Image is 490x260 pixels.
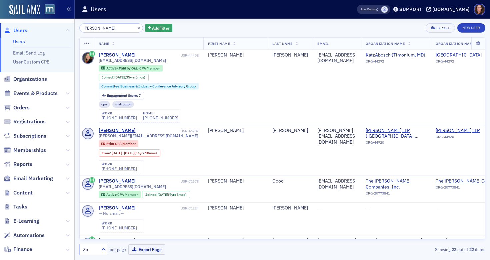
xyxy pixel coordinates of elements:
[366,205,369,211] span: —
[142,191,190,198] div: Joined: 2018-06-20 00:00:00
[106,141,115,146] span: Prior
[102,166,137,171] a: [PHONE_NUMBER]
[99,238,174,255] div: [PERSON_NAME] "[PERSON_NAME]" [PERSON_NAME]
[355,246,485,252] div: Showing out of items
[99,92,144,99] div: Engagement Score: 7
[272,238,308,244] div: [PERSON_NAME]
[13,232,45,239] span: Automations
[101,66,160,70] a: Active (Paid by Org) CPA Member
[366,128,426,139] a: [PERSON_NAME] LLP ([GEOGRAPHIC_DATA], [GEOGRAPHIC_DATA])
[4,217,39,225] a: E-Learning
[136,25,142,31] button: ×
[436,26,450,30] div: Export
[101,193,138,197] a: Active CPA Member
[361,7,378,12] span: Viewing
[366,41,405,46] span: Organization Name
[436,205,439,211] span: —
[102,115,137,120] a: [PHONE_NUMBER]
[99,58,166,63] span: [EMAIL_ADDRESS][DOMAIN_NAME]
[106,66,139,70] span: Active (Paid by Org)
[102,225,137,230] div: [PHONE_NUMBER]
[13,217,39,225] span: E-Learning
[468,246,475,252] strong: 22
[99,178,136,184] a: [PERSON_NAME]
[110,246,126,252] label: per page
[101,84,120,88] span: Committee :
[4,27,27,34] a: Users
[366,178,426,190] a: The [PERSON_NAME] Companies, Inc.
[101,141,135,146] a: Prior CPA Member
[317,205,321,211] span: —
[4,118,46,125] a: Registrations
[13,39,25,45] a: Users
[79,23,143,33] input: Search…
[99,52,136,58] a: [PERSON_NAME]
[102,221,137,225] div: work
[272,41,293,46] span: Last Name
[45,4,55,15] img: SailAMX
[99,205,136,211] div: [PERSON_NAME]
[381,6,388,13] span: Justin Chase
[13,90,58,97] span: Events & Products
[99,101,110,108] div: cpa
[112,151,157,155] div: – (14yrs 10mos)
[114,75,145,79] div: (35yrs 5mos)
[272,52,308,58] div: [PERSON_NAME]
[4,189,33,196] a: Content
[158,192,168,197] span: [DATE]
[152,25,170,31] span: Add Filter
[99,83,199,89] div: Committee:
[99,128,136,134] a: [PERSON_NAME]
[450,246,457,252] strong: 22
[13,50,45,56] a: Email Send Log
[317,52,356,64] div: [EMAIL_ADDRESS][DOMAIN_NAME]
[366,128,426,139] span: Marcum LLP (Rockville, MD)
[137,53,199,58] div: USR-44458
[4,203,27,210] a: Tasks
[366,140,426,147] div: ORG-44920
[114,75,125,79] span: [DATE]
[40,4,55,16] a: View Homepage
[102,75,114,79] span: Joined :
[366,238,426,249] span: BDO USA (Columbia, MD)
[101,84,196,88] a: Committee:Business & Industry Conference Advisory Group
[4,132,46,140] a: Subscriptions
[99,211,124,216] span: — No Email —
[137,129,199,133] div: USR-45787
[272,205,308,211] div: [PERSON_NAME]
[13,75,47,83] span: Organizations
[124,151,134,155] span: [DATE]
[272,178,308,184] div: Good
[457,23,485,33] a: New User
[366,178,426,190] span: The Donohoe Companies, Inc.
[208,205,263,211] div: [PERSON_NAME]
[474,4,485,15] span: Profile
[13,161,32,168] span: Reports
[13,132,46,140] span: Subscriptions
[99,74,149,81] div: Joined: 1990-04-27 00:00:00
[366,52,426,58] span: KatzAbosch (Timonium, MD)
[4,90,58,97] a: Events & Products
[137,206,199,210] div: USR-71224
[112,151,122,155] span: [DATE]
[317,41,329,46] span: Email
[13,189,33,196] span: Content
[13,27,27,34] span: Users
[83,246,97,253] div: 25
[99,65,163,71] div: Active (Paid by Org): Active (Paid by Org): CPA Member
[13,175,53,182] span: Email Marketing
[399,6,422,12] div: Support
[99,140,139,147] div: Prior: Prior: CPA Member
[208,238,263,244] div: [PERSON_NAME]
[366,191,426,198] div: ORG-20773841
[208,128,263,134] div: [PERSON_NAME]
[4,161,32,168] a: Reports
[99,149,160,157] div: From: 2009-01-21 00:00:00
[272,128,308,134] div: [PERSON_NAME]
[102,151,112,155] span: From :
[361,7,367,11] div: Also
[13,118,46,125] span: Registrations
[128,244,165,255] button: Export Page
